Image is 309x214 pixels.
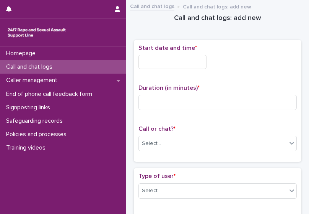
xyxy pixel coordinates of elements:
[134,14,301,23] h1: Call and chat logs: add new
[138,126,176,132] span: Call or chat?
[3,117,69,125] p: Safeguarding records
[142,187,161,195] div: Select...
[3,144,52,151] p: Training videos
[3,131,73,138] p: Policies and processes
[138,173,176,179] span: Type of user
[183,2,251,10] p: Call and chat logs: add new
[138,85,200,91] span: Duration (in minutes)
[3,50,42,57] p: Homepage
[6,25,67,40] img: rhQMoQhaT3yELyF149Cw
[3,104,56,111] p: Signposting links
[142,140,161,148] div: Select...
[138,45,197,51] span: Start date and time
[3,63,59,71] p: Call and chat logs
[3,77,63,84] p: Caller management
[130,2,174,10] a: Call and chat logs
[3,91,98,98] p: End of phone call feedback form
